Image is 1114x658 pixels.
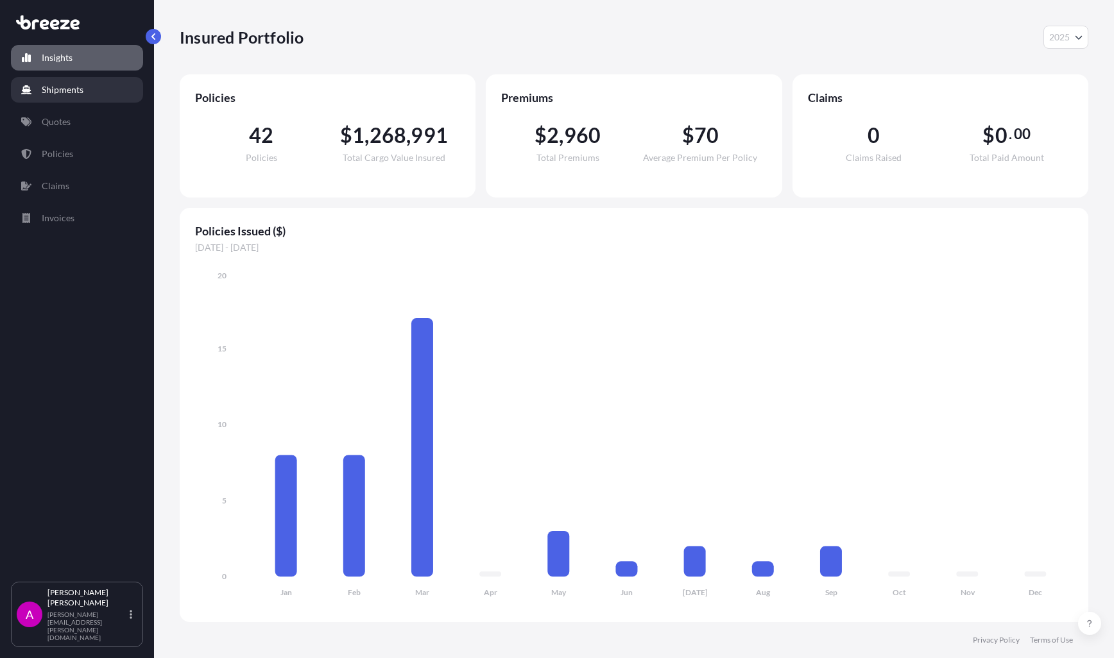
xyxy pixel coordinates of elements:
tspan: [DATE] [683,587,708,597]
a: Terms of Use [1030,635,1073,645]
tspan: Nov [961,587,975,597]
span: , [364,125,369,146]
span: Total Cargo Value Insured [343,153,445,162]
span: 42 [249,125,273,146]
p: Policies [42,148,73,160]
tspan: Sep [825,587,837,597]
span: $ [340,125,352,146]
a: Invoices [11,205,143,231]
span: 1 [352,125,364,146]
span: , [406,125,411,146]
tspan: Mar [415,587,429,597]
p: Insights [42,51,73,64]
p: Claims [42,180,69,192]
span: A [26,608,33,621]
span: 00 [1014,129,1031,139]
span: Average Premium Per Policy [643,153,757,162]
span: Policies [246,153,277,162]
a: Shipments [11,77,143,103]
span: 2 [547,125,559,146]
p: [PERSON_NAME] [PERSON_NAME] [47,587,127,608]
tspan: Aug [756,587,771,597]
span: Premiums [501,90,766,105]
tspan: Apr [484,587,497,597]
tspan: 5 [222,496,227,505]
span: $ [982,125,995,146]
span: 0 [995,125,1007,146]
span: 991 [411,125,448,146]
a: Policies [11,141,143,167]
tspan: Jun [621,587,633,597]
span: Total Paid Amount [970,153,1044,162]
tspan: May [551,587,567,597]
span: 960 [564,125,601,146]
tspan: Oct [893,587,906,597]
tspan: Feb [348,587,361,597]
span: 70 [694,125,719,146]
p: [PERSON_NAME][EMAIL_ADDRESS][PERSON_NAME][DOMAIN_NAME] [47,611,127,641]
tspan: 0 [222,571,227,581]
span: Total Premiums [536,153,599,162]
p: Quotes [42,115,71,128]
span: Claims Raised [846,153,902,162]
span: , [559,125,563,146]
span: Policies Issued ($) [195,223,1073,239]
span: 2025 [1049,31,1070,44]
span: Claims [808,90,1073,105]
p: Insured Portfolio [180,27,304,47]
tspan: Dec [1029,587,1042,597]
a: Claims [11,173,143,199]
p: Invoices [42,212,74,224]
tspan: Jan [280,587,292,597]
p: Shipments [42,83,83,96]
tspan: 15 [218,344,227,353]
button: Year Selector [1043,26,1088,49]
span: 268 [370,125,407,146]
a: Quotes [11,109,143,135]
span: Policies [195,90,460,105]
tspan: 20 [218,271,227,280]
a: Insights [11,45,143,71]
span: [DATE] - [DATE] [195,241,1073,254]
span: 0 [868,125,880,146]
span: $ [535,125,547,146]
span: $ [682,125,694,146]
a: Privacy Policy [973,635,1020,645]
span: . [1009,129,1012,139]
tspan: 10 [218,419,227,429]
